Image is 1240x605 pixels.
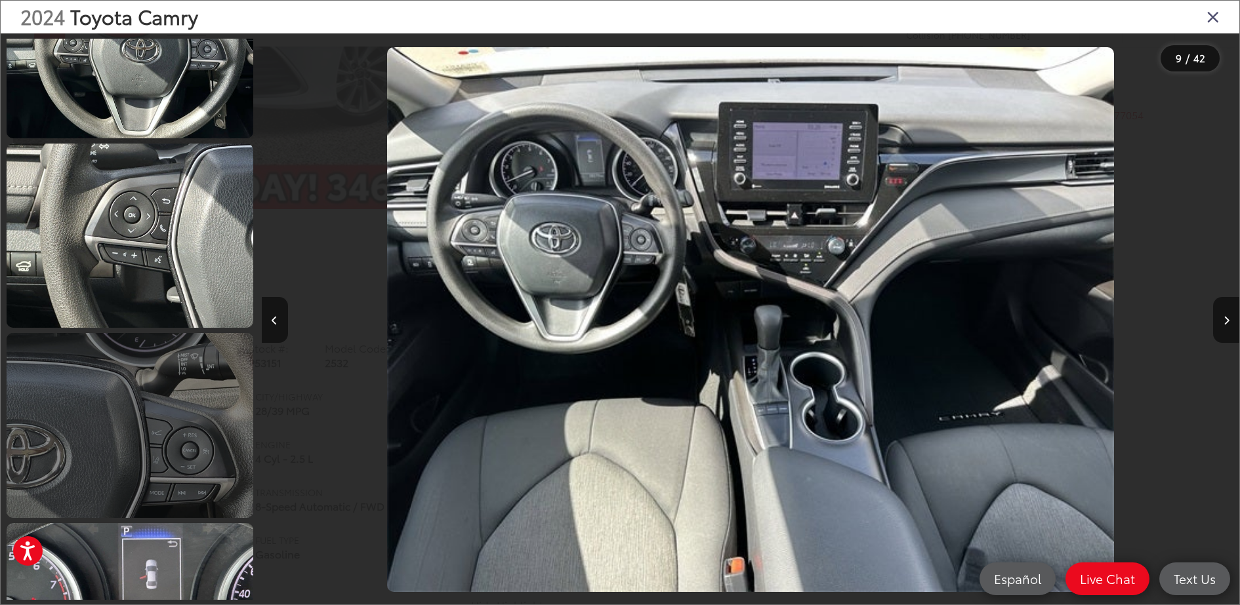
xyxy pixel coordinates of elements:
span: Live Chat [1073,570,1142,587]
div: 2024 Toyota Camry LE 8 [262,47,1239,592]
button: Previous image [262,297,288,343]
span: 9 [1176,50,1182,65]
a: Español [980,562,1056,595]
i: Close gallery [1207,8,1220,25]
span: Text Us [1167,570,1222,587]
img: 2024 Toyota Camry LE [4,142,255,330]
button: Next image [1213,297,1239,343]
span: Toyota Camry [70,2,198,30]
img: 2024 Toyota Camry LE [387,47,1114,592]
span: 42 [1193,50,1205,65]
span: / [1184,54,1191,63]
span: 2024 [20,2,65,30]
span: Español [987,570,1048,587]
a: Live Chat [1065,562,1149,595]
a: Text Us [1159,562,1230,595]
